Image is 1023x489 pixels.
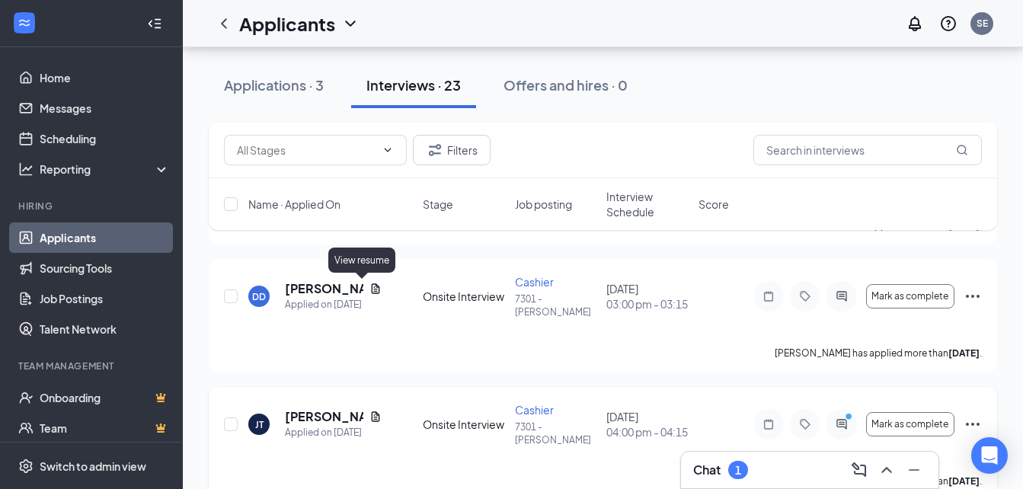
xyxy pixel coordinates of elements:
div: 1 [735,464,741,477]
svg: ChevronDown [382,144,394,156]
svg: Settings [18,459,34,474]
a: Sourcing Tools [40,253,170,283]
span: Mark as complete [871,419,948,430]
svg: WorkstreamLogo [17,15,32,30]
button: Mark as complete [866,412,954,436]
svg: Ellipses [964,287,982,305]
div: Onsite Interview [423,289,506,304]
a: Applicants [40,222,170,253]
input: Search in interviews [753,135,982,165]
b: [DATE] [948,347,980,359]
svg: Tag [796,290,814,302]
svg: ActiveChat [833,418,851,430]
div: Open Intercom Messenger [971,437,1008,474]
button: ComposeMessage [847,458,871,482]
h5: [PERSON_NAME] [285,280,363,297]
a: Home [40,62,170,93]
svg: Note [759,290,778,302]
svg: ChevronDown [341,14,360,33]
div: SE [977,17,988,30]
button: Filter Filters [413,135,491,165]
svg: Document [369,283,382,295]
svg: Minimize [905,461,923,479]
span: Job posting [515,197,572,212]
span: 03:00 pm - 03:15 pm [606,296,689,312]
svg: Filter [426,141,444,159]
svg: Document [369,411,382,423]
svg: Ellipses [964,415,982,433]
div: Onsite Interview [423,417,506,432]
svg: MagnifyingGlass [956,144,968,156]
p: [PERSON_NAME] has applied more than . [775,347,982,360]
a: TeamCrown [40,413,170,443]
div: DD [252,290,266,303]
input: All Stages [237,142,376,158]
div: Interviews · 23 [366,75,461,94]
span: Stage [423,197,453,212]
p: 7301 - [PERSON_NAME] [515,420,598,446]
h5: [PERSON_NAME] [285,408,363,425]
svg: Notifications [906,14,924,33]
button: ChevronUp [874,458,899,482]
svg: Note [759,418,778,430]
div: Applied on [DATE] [285,425,382,440]
div: Offers and hires · 0 [504,75,628,94]
svg: ComposeMessage [850,461,868,479]
button: Minimize [902,458,926,482]
span: 04:00 pm - 04:15 pm [606,424,689,439]
button: Mark as complete [866,284,954,308]
h1: Applicants [239,11,335,37]
div: [DATE] [606,409,689,439]
h3: Chat [693,462,721,478]
svg: ChevronLeft [215,14,233,33]
svg: Analysis [18,161,34,177]
div: JT [255,418,264,431]
div: Reporting [40,161,171,177]
span: Cashier [515,275,554,289]
span: Mark as complete [871,291,948,302]
div: Hiring [18,200,167,213]
div: Applied on [DATE] [285,297,382,312]
span: Cashier [515,403,554,417]
div: Team Management [18,360,167,372]
div: Switch to admin view [40,459,146,474]
span: Score [699,197,729,212]
svg: Collapse [147,16,162,31]
div: [DATE] [606,281,689,312]
svg: ActiveChat [833,290,851,302]
a: Talent Network [40,314,170,344]
svg: PrimaryDot [842,412,860,424]
div: View resume [328,248,395,273]
svg: QuestionInfo [939,14,957,33]
svg: Tag [796,418,814,430]
a: Scheduling [40,123,170,154]
p: 7301 - [PERSON_NAME] [515,292,598,318]
span: Interview Schedule [606,189,689,219]
span: Name · Applied On [248,197,340,212]
svg: ChevronUp [878,461,896,479]
div: Applications · 3 [224,75,324,94]
a: OnboardingCrown [40,382,170,413]
b: [DATE] [948,475,980,487]
a: Messages [40,93,170,123]
a: Job Postings [40,283,170,314]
